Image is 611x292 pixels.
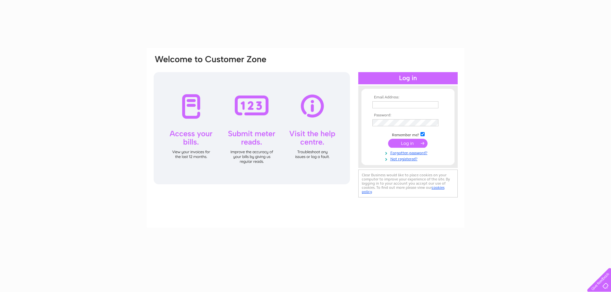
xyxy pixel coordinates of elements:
th: Email Address: [371,95,445,100]
a: Forgotten password? [372,149,445,155]
a: cookies policy [362,185,445,194]
td: Remember me? [371,131,445,138]
div: Clear Business would like to place cookies on your computer to improve your experience of the sit... [358,170,458,197]
th: Password: [371,113,445,118]
input: Submit [388,139,428,148]
a: Not registered? [372,155,445,162]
